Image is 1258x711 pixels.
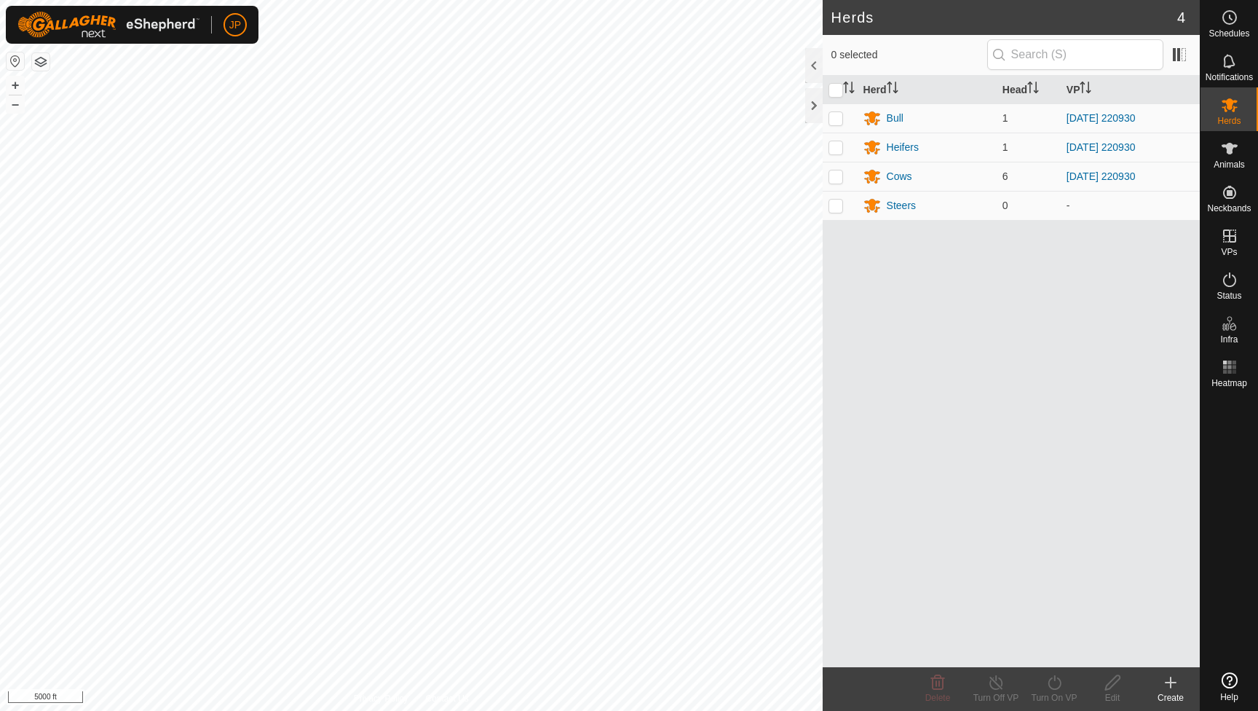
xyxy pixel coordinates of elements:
span: Delete [925,693,951,703]
p-sorticon: Activate to sort [843,84,855,95]
a: [DATE] 220930 [1067,141,1136,153]
a: Help [1200,667,1258,707]
div: Heifers [887,140,919,155]
h2: Herds [831,9,1177,26]
span: 1 [1002,112,1008,124]
span: 4 [1177,7,1185,28]
a: [DATE] 220930 [1067,170,1136,182]
img: Gallagher Logo [17,12,199,38]
th: Head [997,76,1061,104]
input: Search (S) [987,39,1163,70]
p-sorticon: Activate to sort [887,84,898,95]
span: JP [229,17,241,33]
span: Status [1217,291,1241,300]
div: Steers [887,198,916,213]
span: Animals [1214,160,1245,169]
span: Infra [1220,335,1238,344]
a: Privacy Policy [354,692,408,705]
th: VP [1061,76,1200,104]
a: [DATE] 220930 [1067,112,1136,124]
span: Herds [1217,117,1241,125]
p-sorticon: Activate to sort [1080,84,1091,95]
span: 1 [1002,141,1008,153]
span: 6 [1002,170,1008,182]
button: Map Layers [32,53,50,71]
div: Bull [887,111,903,126]
span: VPs [1221,248,1237,256]
p-sorticon: Activate to sort [1027,84,1039,95]
span: Notifications [1206,73,1253,82]
div: Turn Off VP [967,691,1025,704]
div: Create [1142,691,1200,704]
div: Edit [1083,691,1142,704]
th: Herd [858,76,997,104]
a: Contact Us [425,692,468,705]
span: Heatmap [1211,379,1247,388]
button: + [7,76,24,94]
td: - [1061,191,1200,220]
span: Neckbands [1207,204,1251,213]
span: 0 selected [831,47,987,63]
button: – [7,95,24,113]
span: Help [1220,693,1238,702]
span: 0 [1002,200,1008,211]
div: Turn On VP [1025,691,1083,704]
div: Cows [887,169,912,184]
button: Reset Map [7,52,24,70]
span: Schedules [1208,29,1249,38]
